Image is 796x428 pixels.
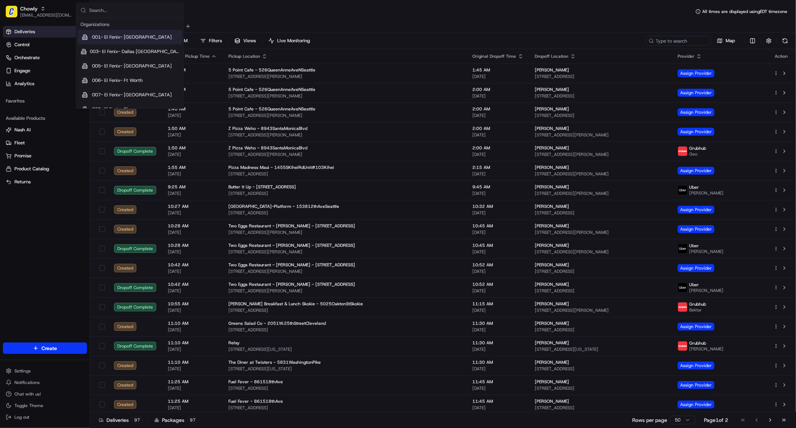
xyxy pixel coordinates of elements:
[209,38,222,44] span: Filters
[535,204,569,209] span: [PERSON_NAME]
[168,223,217,229] span: 10:28 AM
[168,398,217,404] span: 11:25 AM
[168,268,217,274] span: [DATE]
[228,327,461,333] span: [STREET_ADDRESS]
[473,398,524,404] span: 11:45 AM
[228,340,240,346] span: Relay
[473,243,524,248] span: 10:45 AM
[7,8,22,22] img: Nash
[535,268,666,274] span: [STREET_ADDRESS]
[228,87,315,92] span: 5 Point Cafe - 526QueenAnneAveNSeattle
[535,327,666,333] span: [STREET_ADDRESS]
[535,223,569,229] span: [PERSON_NAME]
[473,262,524,268] span: 10:52 AM
[473,204,524,209] span: 10:32 AM
[14,80,34,87] span: Analytics
[228,106,315,112] span: 5 Point Cafe - 526QueenAnneAveNSeattle
[41,345,57,352] span: Create
[228,191,461,196] span: [STREET_ADDRESS]
[168,230,217,235] span: [DATE]
[228,93,461,99] span: [STREET_ADDRESS][PERSON_NAME]
[678,147,687,156] img: 5e692f75ce7d37001a5d71f1
[689,301,706,307] span: Grubhub
[473,191,524,196] span: [DATE]
[3,176,87,188] button: Returns
[678,401,714,409] span: Assign Provider
[473,87,524,92] span: 2:00 AM
[228,288,461,294] span: [STREET_ADDRESS][PERSON_NAME]
[277,38,310,44] span: Live Monitoring
[3,52,87,64] button: Orchestrate
[228,204,339,209] span: [GEOGRAPHIC_DATA]-Platform - 153812thAveSeattle
[168,288,217,294] span: [DATE]
[14,105,55,112] span: Knowledge Base
[535,262,569,268] span: [PERSON_NAME]
[168,126,217,131] span: 1:50 AM
[689,340,706,346] span: Grubhub
[535,301,569,307] span: [PERSON_NAME]
[689,307,706,313] span: Bektur
[535,113,666,118] span: [STREET_ADDRESS]
[535,171,666,177] span: [STREET_ADDRESS][PERSON_NAME]
[228,171,461,177] span: [STREET_ADDRESS]
[25,69,118,77] div: Start new chat
[228,268,461,274] span: [STREET_ADDRESS][PERSON_NAME]
[678,362,714,370] span: Assign Provider
[689,184,699,190] span: Uber
[265,36,313,46] button: Live Monitoring
[473,327,524,333] span: [DATE]
[168,67,217,73] span: 1:25 AM
[14,29,35,35] span: Deliveries
[473,288,524,294] span: [DATE]
[228,320,326,326] span: Greens Salad Co - 2051W.25thStreetCleveland
[228,385,461,391] span: [STREET_ADDRESS]
[702,9,787,14] span: All times are displayed using EDT timezone
[535,210,666,216] span: [STREET_ADDRESS]
[228,74,461,79] span: [STREET_ADDRESS][PERSON_NAME]
[535,87,569,92] span: [PERSON_NAME]
[678,185,687,195] img: uber-new-logo.jpeg
[535,191,666,196] span: [STREET_ADDRESS][PERSON_NAME]
[243,38,256,44] span: Views
[473,184,524,190] span: 9:45 AM
[535,379,569,385] span: [PERSON_NAME]
[535,320,569,326] span: [PERSON_NAME]
[25,77,91,82] div: We're available if you need us!
[535,346,666,352] span: [STREET_ADDRESS][US_STATE]
[678,264,714,272] span: Assign Provider
[780,36,790,46] button: Refresh
[228,359,321,365] span: The Diner at Twisters - 5831WashingtonPike
[228,145,307,151] span: Z Pizza Weho - 8943SantaMonicaBlvd
[689,145,706,151] span: Grubhub
[6,127,84,133] a: Nash AI
[473,113,524,118] span: [DATE]
[774,53,789,59] div: Action
[535,398,569,404] span: [PERSON_NAME]
[4,102,58,115] a: 📗Knowledge Base
[228,307,461,313] span: [STREET_ADDRESS]
[473,320,524,326] span: 11:30 AM
[168,385,217,391] span: [DATE]
[168,340,217,346] span: 11:10 AM
[689,249,723,254] span: [PERSON_NAME]
[6,140,84,146] a: Fleet
[168,262,217,268] span: 10:42 AM
[473,74,524,79] span: [DATE]
[231,36,259,46] button: Views
[678,302,687,312] img: 5e692f75ce7d37001a5d71f1
[89,3,179,18] input: Search...
[14,42,30,48] span: Control
[535,145,569,151] span: [PERSON_NAME]
[689,282,699,288] span: Uber
[168,53,210,59] span: Original Pickup Time
[473,93,524,99] span: [DATE]
[535,405,666,411] span: [STREET_ADDRESS]
[168,191,217,196] span: [DATE]
[14,380,40,385] span: Notifications
[228,210,461,216] span: [STREET_ADDRESS]
[473,145,524,151] span: 2:00 AM
[132,417,143,423] div: 97
[228,301,363,307] span: [PERSON_NAME] Breakfast & Lunch Skokie - 5025OaktonStSkokie
[473,53,516,59] span: Original Dropoff Time
[20,5,38,12] span: Chowly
